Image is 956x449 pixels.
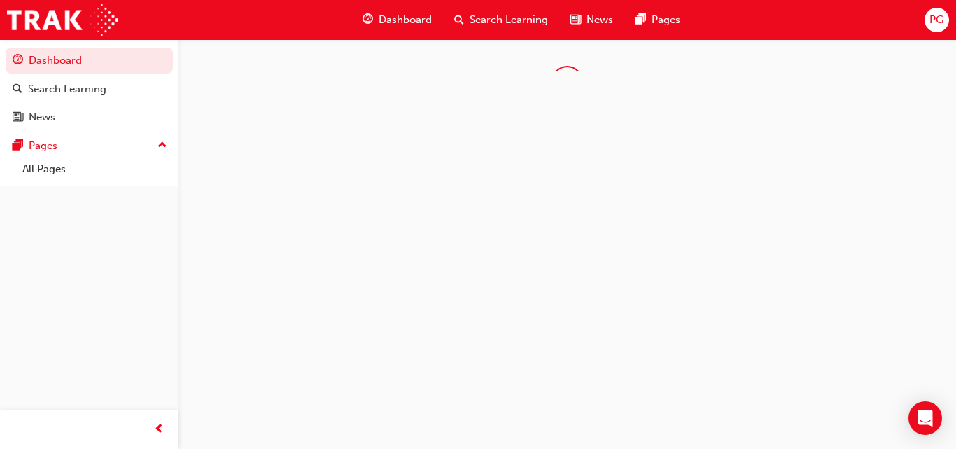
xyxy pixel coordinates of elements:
div: News [29,109,55,125]
img: Trak [7,4,118,36]
span: pages-icon [635,11,646,29]
span: Dashboard [379,12,432,28]
div: Open Intercom Messenger [908,401,942,435]
button: Pages [6,133,173,159]
span: guage-icon [13,55,23,67]
button: PG [925,8,949,32]
a: guage-iconDashboard [351,6,443,34]
span: Search Learning [470,12,548,28]
a: news-iconNews [559,6,624,34]
div: Pages [29,138,57,154]
span: PG [929,12,943,28]
span: search-icon [13,83,22,96]
a: All Pages [17,158,173,180]
span: search-icon [454,11,464,29]
button: DashboardSearch LearningNews [6,45,173,133]
span: News [586,12,613,28]
span: up-icon [157,137,167,155]
span: guage-icon [363,11,373,29]
a: pages-iconPages [624,6,691,34]
div: Search Learning [28,81,106,97]
span: pages-icon [13,140,23,153]
a: Search Learning [6,76,173,102]
span: Pages [652,12,680,28]
a: News [6,104,173,130]
span: news-icon [570,11,581,29]
span: news-icon [13,111,23,124]
span: prev-icon [154,421,164,438]
a: search-iconSearch Learning [443,6,559,34]
a: Dashboard [6,48,173,74]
